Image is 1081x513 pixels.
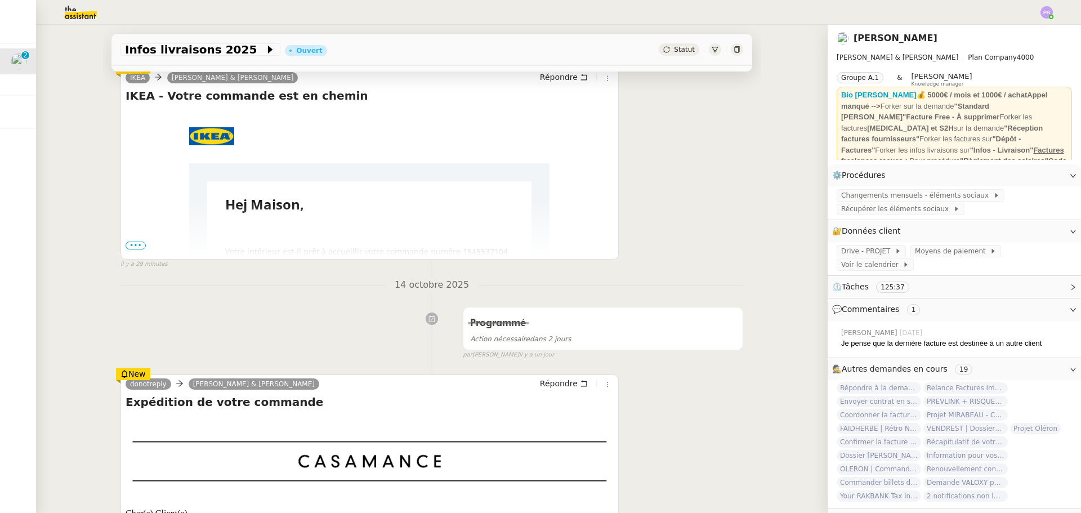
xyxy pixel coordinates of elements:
nz-tag: 1 [907,304,921,315]
nz-badge-sup: 2 [21,51,29,59]
span: Procédures [842,171,886,180]
span: [PERSON_NAME] [912,72,972,81]
span: Envoyer contrat en signature électronique [837,396,921,407]
span: [PERSON_NAME] & [PERSON_NAME] [837,53,958,61]
span: Données client [842,226,901,235]
div: Ouvert [296,47,322,54]
span: Répondre [540,378,578,389]
span: 4000 [1017,53,1034,61]
span: Voir le calendrier [841,259,903,270]
div: 💬Commentaires 1 [828,298,1081,320]
button: Répondre [536,71,592,83]
a: [PERSON_NAME] & [PERSON_NAME] [189,379,319,389]
span: FAIDHERBE | Rétro NCV Rénovations [837,423,921,434]
span: Drive - PROJET [841,246,895,257]
a: [PERSON_NAME] & [PERSON_NAME] [167,73,298,83]
div: 🔐Données client [828,220,1081,242]
span: ⚙️ [832,169,891,182]
span: Récupérer les éléments sociaux [841,203,953,215]
div: ⏲️Tâches 125:37 [828,276,1081,298]
span: Plan Company [968,53,1016,61]
span: ⏲️ [832,282,918,291]
app-user-label: Knowledge manager [912,72,972,87]
div: ⚙️Procédures [828,164,1081,186]
span: Tâches [842,282,869,291]
span: Commander billets d'avion Nice-[GEOGRAPHIC_DATA] [837,477,921,488]
span: 2 notifications non lues sur Pennylane [923,490,1008,502]
strong: "Dépôt - Factures" [841,135,1021,154]
span: ••• [126,242,146,249]
span: Infos livraisons 2025 [125,44,265,55]
span: Demande VALOXY pour Pennylane - Montants importants sans justificatifs [923,477,1008,488]
h4: Expédition de votre commande [126,394,614,410]
img: users%2FfjlNmCTkLiVoA3HQjY3GA5JXGxb2%2Favatar%2Fstarofservice_97480retdsc0392.png [837,32,849,44]
small: [PERSON_NAME] [463,350,554,360]
nz-tag: 19 [955,364,972,375]
div: New [116,368,150,380]
div: Forker sur la demande Forker les factures sur la demande Forker les factures sur Forker les infos... [841,90,1067,189]
span: Moyens de paiement [915,246,990,257]
span: Action nécessaire [470,335,530,343]
span: VENDREST | Dossiers Drive - SCI Gabrielle [923,423,1008,434]
span: Programmé [470,318,526,328]
span: 🔐 [832,225,905,238]
span: [DATE] [900,328,925,338]
span: 💬 [832,305,924,314]
div: New [116,61,150,74]
a: [PERSON_NAME] [854,33,937,43]
span: [PERSON_NAME] [841,328,900,338]
span: 14 octobre 2025 [386,278,478,293]
span: par [463,350,472,360]
span: & [897,72,902,87]
span: Récapitulatif de votre commande 933908 [923,436,1008,448]
span: Dossier [PERSON_NAME] [837,450,921,461]
span: il y a 29 minutes [120,260,168,269]
span: 🕵️ [832,364,977,373]
nz-tag: Groupe A.1 [837,72,883,83]
span: OLERON | Commande électroménagers [PERSON_NAME] [837,463,921,475]
span: PREVLINK + RISQUES PROFESSIONNELS [923,396,1008,407]
strong: 💰 5000€ / mois et 1000€ / achatAppel manqué --> [841,91,1047,110]
span: Changements mensuels - éléments sociaux [841,190,993,201]
h4: IKEA - Votre commande est en chemin [126,88,614,104]
span: Répondre à la demande d'informations sur la facture [837,382,921,394]
span: Projet Oléron [1010,423,1061,434]
span: Répondre [540,72,578,83]
p: 2 [23,51,28,61]
span: Coordonner la facturation à [GEOGRAPHIC_DATA] [837,409,921,421]
h2: Hej Maison, [225,195,513,213]
span: Autres demandes en cours [842,364,948,373]
a: donotreply [126,379,171,389]
button: Répondre [536,377,592,390]
p: Votre intérieur est-il prêt à accueillir votre commande numéro 1545537104 ? Bonne nouvelle, elle ... [225,246,513,269]
span: Confirmer la facture de régularisation [837,436,921,448]
img: users%2FfjlNmCTkLiVoA3HQjY3GA5JXGxb2%2Favatar%2Fstarofservice_97480retdsc0392.png [11,53,27,69]
nz-tag: 125:37 [876,282,909,293]
div: 🕵️Autres demandes en cours 19 [828,358,1081,380]
span: Statut [674,46,695,53]
span: Projet MIRABEAU - Commandes [923,409,1008,421]
img: SIGNATURE_CAS.jpg [126,416,614,507]
a: IKEA [126,73,150,83]
div: Je pense que la dernière facture est destinée à un autre client [841,338,1072,349]
span: Your RAKBANK Tax Invoice / Tax Credit Note [837,490,921,502]
span: Commentaires [842,305,899,314]
strong: [MEDICAL_DATA] et S2H [867,124,953,132]
img: svg [1040,6,1053,19]
span: il y a un jour [519,350,554,360]
img: IKEA [189,127,234,145]
span: Renouvellement contrat Opale STOCCO [923,463,1008,475]
a: Bio [PERSON_NAME] [841,91,917,99]
span: Knowledge manager [912,81,964,87]
span: Relance Factures Impayées - octobre 2025 [923,382,1008,394]
span: Information pour vos achats [DATE][DATE] [923,450,1008,461]
span: dans 2 jours [470,335,571,343]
